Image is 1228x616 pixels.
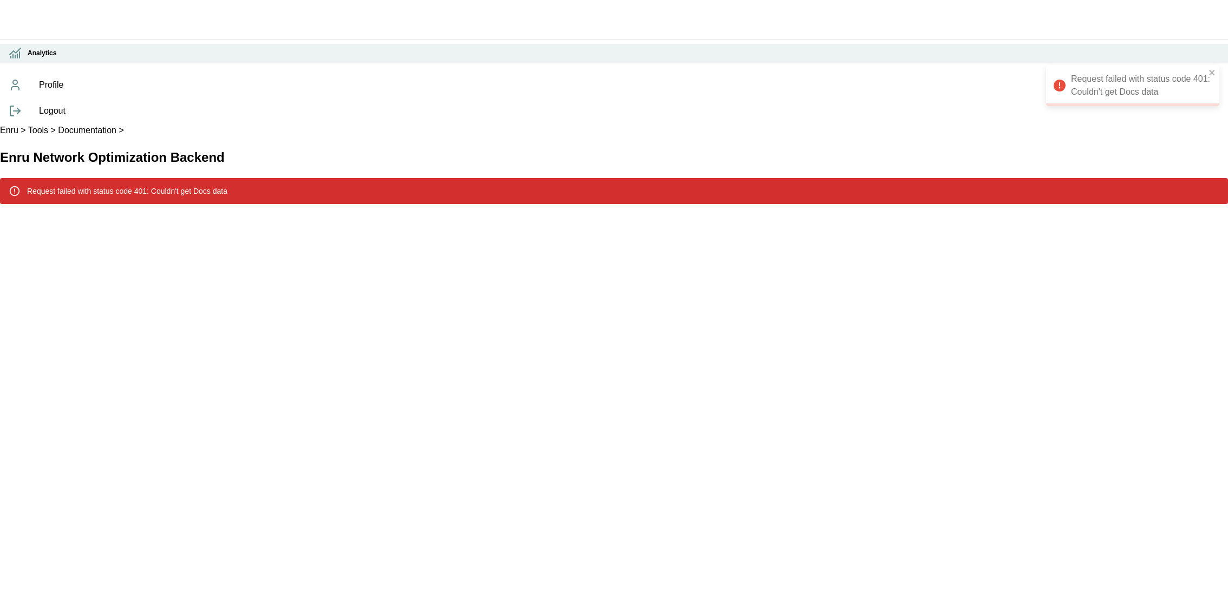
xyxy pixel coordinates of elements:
[39,104,1219,117] span: Logout
[27,181,227,201] div: Request failed with status code 401: Couldn't get Docs data
[1209,68,1216,78] button: close
[28,48,1219,58] h6: Analytics
[1046,65,1219,106] div: Request failed with status code 401: Couldn't get Docs data
[39,78,1219,91] span: Profile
